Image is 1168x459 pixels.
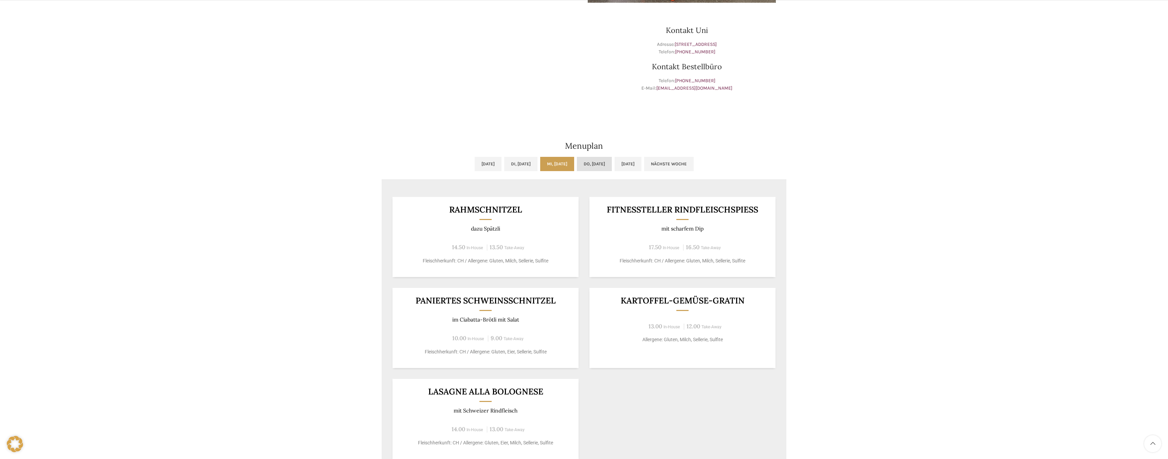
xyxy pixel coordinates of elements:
[649,323,662,330] span: 13.00
[490,243,503,251] span: 13.50
[382,10,581,111] iframe: schwyter bäckerei dufourstrasse
[540,157,574,171] a: Mi, [DATE]
[504,157,537,171] a: Di, [DATE]
[675,41,717,47] a: [STREET_ADDRESS]
[663,325,680,329] span: In-House
[504,336,524,341] span: Take-Away
[401,387,570,396] h3: Lasagne alla Bolognese
[663,245,679,250] span: In-House
[504,245,524,250] span: Take-Away
[587,26,786,34] h3: Kontakt Uni
[598,205,767,214] h3: Fitnessteller Rindfleischspiess
[686,243,699,251] span: 16.50
[598,336,767,343] p: Allergene: Gluten, Milch, Sellerie, Sulfite
[382,142,786,150] h2: Menuplan
[475,157,501,171] a: [DATE]
[701,245,721,250] span: Take-Away
[587,41,786,56] p: Adresse: Telefon:
[587,77,786,92] p: Telefon: E-Mail:
[687,323,700,330] span: 12.00
[468,336,484,341] span: In-House
[644,157,694,171] a: Nächste Woche
[490,425,503,433] span: 13.00
[505,427,525,432] span: Take-Away
[598,225,767,232] p: mit scharfem Dip
[401,439,570,446] p: Fleischherkunft: CH / Allergene: Gluten, Eier, Milch, Sellerie, Sulfite
[401,316,570,323] p: im Ciabatta-Brötli mit Salat
[401,296,570,305] h3: Paniertes Schweinsschnitzel
[467,427,483,432] span: In-House
[1144,435,1161,452] a: Scroll to top button
[467,245,483,250] span: In-House
[587,63,786,70] h3: Kontakt Bestellbüro
[656,85,732,91] a: [EMAIL_ADDRESS][DOMAIN_NAME]
[675,78,715,84] a: [PHONE_NUMBER]
[701,325,722,329] span: Take-Away
[452,334,466,342] span: 10.00
[401,257,570,264] p: Fleischherkunft: CH / Allergene: Gluten, Milch, Sellerie, Sulfite
[598,296,767,305] h3: Kartoffel-Gemüse-Gratin
[401,225,570,232] p: dazu Spätzli
[401,348,570,355] p: Fleischherkunft: CH / Allergene: Gluten, Eier, Sellerie, Sulfite
[401,407,570,414] p: mit Schweizer Rindfleisch
[491,334,502,342] span: 9.00
[675,49,715,55] a: [PHONE_NUMBER]
[649,243,661,251] span: 17.50
[452,425,465,433] span: 14.00
[452,243,465,251] span: 14.50
[598,257,767,264] p: Fleischherkunft: CH / Allergene: Gluten, Milch, Sellerie, Sulfite
[577,157,612,171] a: Do, [DATE]
[615,157,641,171] a: [DATE]
[401,205,570,214] h3: RAHMSCHNITZEL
